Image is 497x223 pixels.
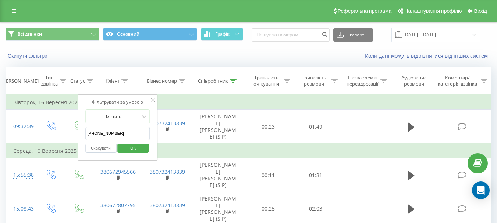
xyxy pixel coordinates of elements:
[13,119,29,134] div: 09:32:39
[150,202,185,209] a: 380732413839
[147,78,177,84] div: Бізнес номер
[333,28,373,42] button: Експорт
[215,32,230,37] span: Графік
[106,78,120,84] div: Клієнт
[201,28,243,41] button: Графік
[292,110,340,144] td: 01:49
[472,181,490,199] div: Open Intercom Messenger
[18,31,42,37] span: Всі дзвінки
[41,75,58,87] div: Тип дзвінка
[70,78,85,84] div: Статус
[6,144,491,158] td: Середа, 10 Вересня 2025
[100,202,136,209] a: 380672807795
[150,168,185,175] a: 380732413839
[365,52,491,59] a: Коли дані можуть відрізнятися вiд інших систем
[1,78,39,84] div: [PERSON_NAME]
[346,75,379,87] div: Назва схеми переадресації
[118,144,149,153] button: OK
[252,28,330,42] input: Пошук за номером
[13,202,29,216] div: 15:08:43
[245,158,292,192] td: 00:11
[85,98,150,106] div: Фільтрувати за умовою
[85,144,117,153] button: Скасувати
[245,110,292,144] td: 00:23
[100,168,136,175] a: 380672945566
[299,75,329,87] div: Тривалість розмови
[150,120,185,127] a: 380732413839
[192,110,245,144] td: [PERSON_NAME] [PERSON_NAME] (SIP)
[6,53,51,59] button: Скинути фільтри
[103,28,197,41] button: Основний
[6,28,99,41] button: Всі дзвінки
[192,158,245,192] td: [PERSON_NAME] [PERSON_NAME] (SIP)
[251,75,282,87] div: Тривалість очікування
[436,75,479,87] div: Коментар/категорія дзвінка
[474,8,487,14] span: Вихід
[395,75,433,87] div: Аудіозапис розмови
[338,8,392,14] span: Реферальна програма
[6,95,491,110] td: Вівторок, 16 Вересня 2025
[198,78,228,84] div: Співробітник
[292,158,340,192] td: 01:31
[85,127,150,140] input: Введіть значення
[123,142,143,154] span: OK
[13,168,29,182] div: 15:55:38
[404,8,462,14] span: Налаштування профілю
